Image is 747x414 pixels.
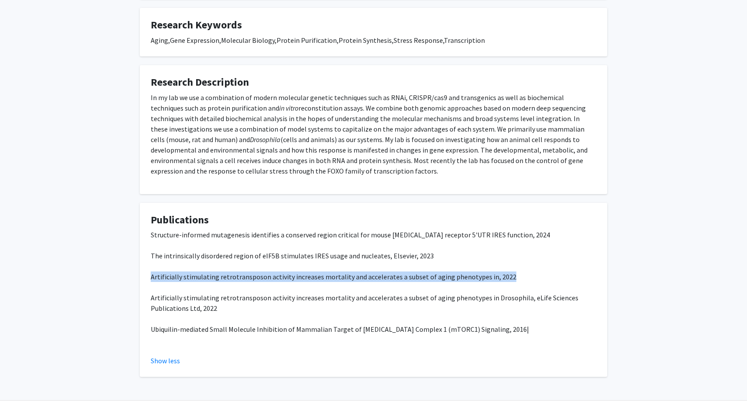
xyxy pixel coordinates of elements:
div: Aging,Gene Expression,Molecular Biology,Protein Purification,Protein Synthesis,Stress Response,Tr... [151,35,596,45]
button: Show less [151,355,180,366]
h4: Research Description [151,76,596,89]
span: The intrinsically disordered region of eIF5B stimulates IRES usage and nucleates, Elsevier, 2023 [151,251,434,260]
h4: Research Keywords [151,19,596,31]
iframe: Chat [7,375,37,407]
span: Artificially stimulating retrotransposon activity increases mortality and accelerates a subset of... [151,272,516,281]
span: Artificially stimulating retrotransposon activity increases mortality and accelerates a subset of... [151,293,578,313]
em: in vitro [279,104,298,112]
span: Ubiquilin-mediated Small Molecule Inhibition of Mammalian Target of [MEDICAL_DATA] Complex 1 (mTO... [151,325,529,334]
div: In my lab we use a combination of modern molecular genetic techniques such as RNAi, CRISPR/cas9 a... [151,92,596,176]
em: Drosophila [250,135,280,144]
span: Structure-informed mutagenesis identifies a conserved region critical for mouse [MEDICAL_DATA] re... [151,230,550,239]
h4: Publications [151,214,596,226]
